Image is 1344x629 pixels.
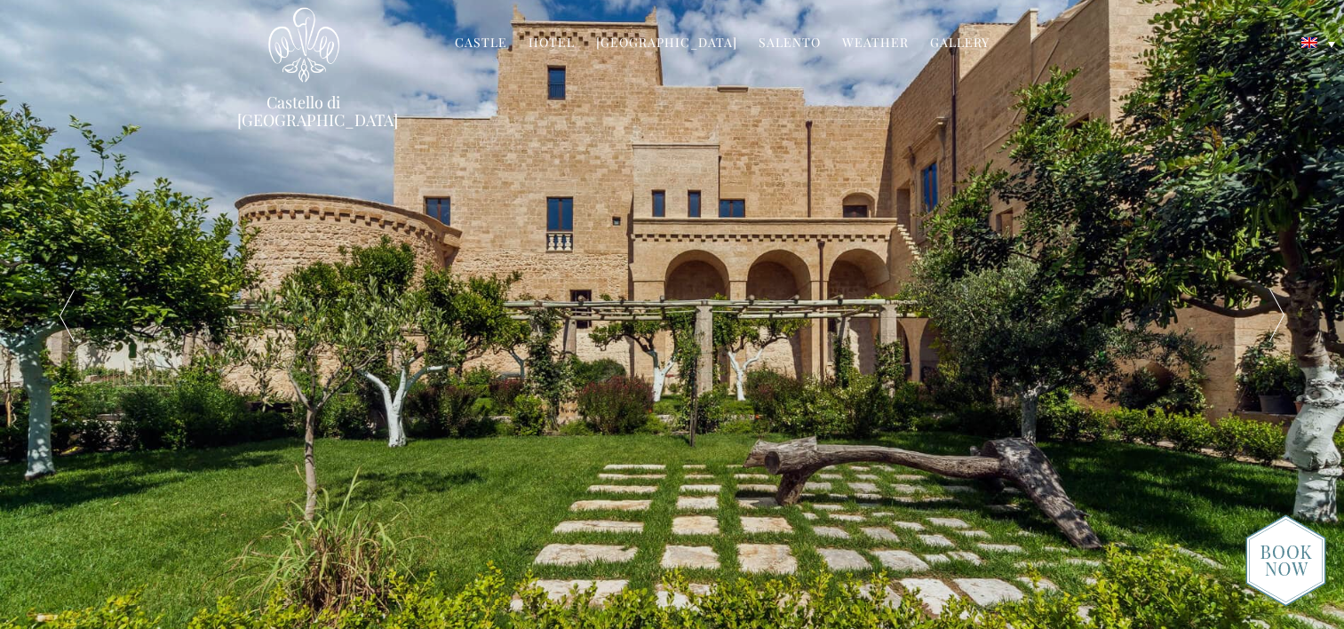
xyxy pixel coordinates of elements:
[237,93,370,129] a: Castello di [GEOGRAPHIC_DATA]
[455,34,507,54] a: Castle
[842,34,909,54] a: Weather
[596,34,737,54] a: [GEOGRAPHIC_DATA]
[529,34,575,54] a: Hotel
[268,7,339,83] img: Castello di Ugento
[759,34,821,54] a: Salento
[1301,37,1317,48] img: English
[930,34,990,54] a: Gallery
[1245,514,1326,607] img: new-booknow.png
